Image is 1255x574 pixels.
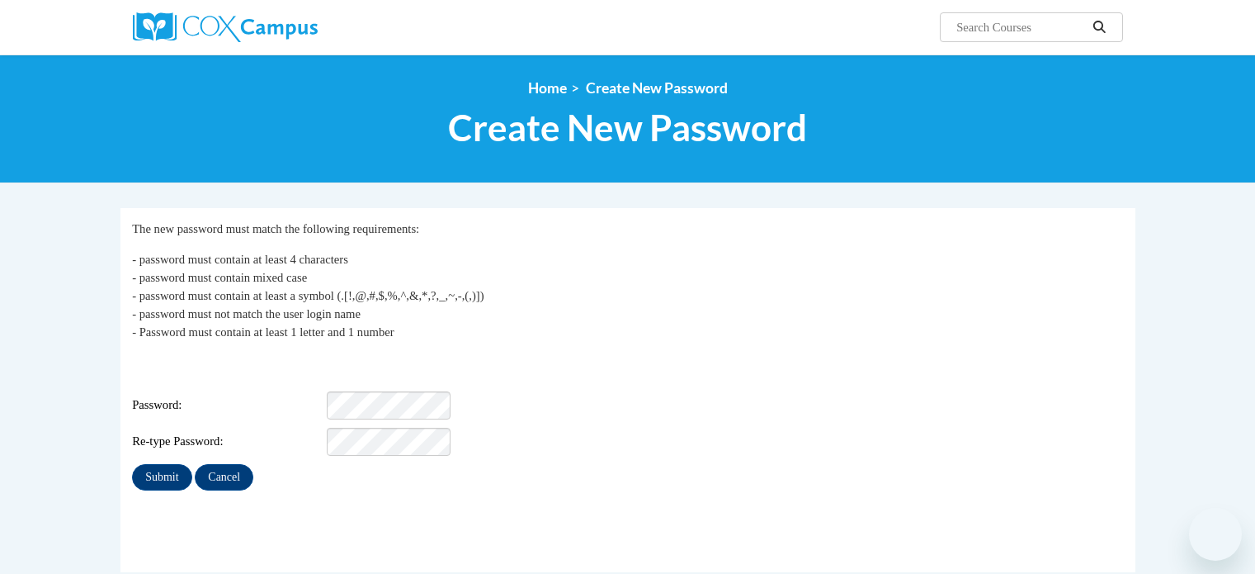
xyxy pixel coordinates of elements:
button: Search [1087,17,1111,37]
span: Create New Password [448,106,807,149]
input: Cancel [195,464,253,491]
input: Search Courses [955,17,1087,37]
span: - password must contain at least 4 characters - password must contain mixed case - password must ... [132,253,484,339]
span: Create New Password [586,79,728,97]
img: Cox Campus [133,12,318,42]
iframe: Button to launch messaging window [1189,508,1242,561]
a: Cox Campus [133,12,446,42]
a: Home [528,79,567,97]
span: The new password must match the following requirements: [132,222,419,235]
span: Password: [132,396,323,415]
span: Re-type Password: [132,433,323,451]
input: Submit [132,464,191,491]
